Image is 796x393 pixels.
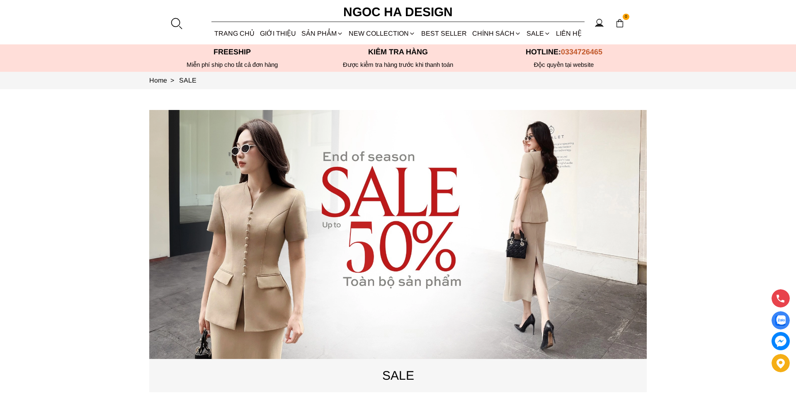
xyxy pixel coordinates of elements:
[149,77,179,84] a: Link to Home
[257,22,298,44] a: GIỚI THIỆU
[299,22,346,44] div: SẢN PHẨM
[772,311,790,330] a: Display image
[179,77,197,84] a: Link to SALE
[481,61,647,68] h6: Độc quyền tại website
[561,48,602,56] span: 0334726465
[346,22,418,44] a: NEW COLLECTION
[315,61,481,68] p: Được kiểm tra hàng trước khi thanh toán
[615,19,624,28] img: img-CART-ICON-ksit0nf1
[623,14,629,20] span: 0
[772,332,790,350] a: messenger
[553,22,585,44] a: LIÊN HỆ
[418,22,469,44] a: BEST SELLER
[368,48,428,56] font: Kiểm tra hàng
[336,2,460,22] a: Ngoc Ha Design
[167,77,177,84] span: >
[775,315,786,326] img: Display image
[149,366,647,385] p: SALE
[211,22,257,44] a: TRANG CHỦ
[469,22,524,44] div: Chính sách
[149,48,315,56] p: Freeship
[149,61,315,68] div: Miễn phí ship cho tất cả đơn hàng
[524,22,553,44] a: SALE
[481,48,647,56] p: Hotline:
